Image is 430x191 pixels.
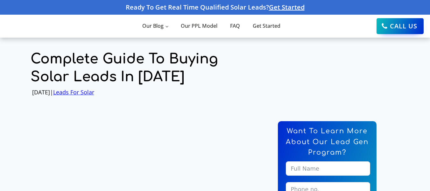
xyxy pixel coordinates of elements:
a: Call us [377,18,424,34]
a: Leads For Solar Home Page [6,16,46,36]
span: Complete Guide To Buying Solar Leads In [DATE] [31,50,257,86]
img: Leads For Solar Home Page [6,16,38,36]
a: Our PPL Model [174,16,224,37]
a: Get Started [246,16,287,37]
div: Leads For Solar Home [126,2,305,12]
span: [DATE] [32,88,50,97]
a: leads for solar home page [269,3,305,11]
div: Want To Learn More About Our Lead Gen Program? [279,123,375,163]
a: Leads For Solar [53,88,94,96]
a: FAQ [224,16,246,37]
div: | [32,88,94,97]
input: Full Name [286,161,370,176]
a: Our Blog [136,16,174,37]
div: Call us [390,22,417,30]
span: Ready To Get Real Time Qualified Solar Leads? [126,3,305,11]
